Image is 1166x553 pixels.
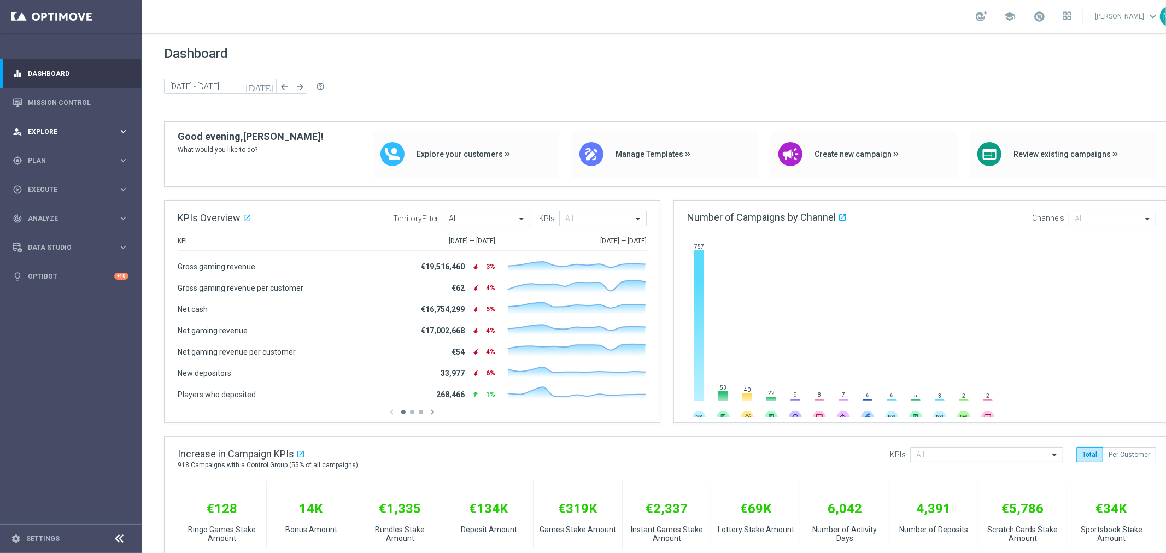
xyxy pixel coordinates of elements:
i: keyboard_arrow_right [118,126,128,137]
div: Plan [13,156,118,166]
i: equalizer [13,69,22,79]
span: Explore [28,128,118,135]
div: Explore [13,127,118,137]
div: +10 [114,273,128,280]
span: Plan [28,157,118,164]
div: Dashboard [13,59,128,88]
i: keyboard_arrow_right [118,155,128,166]
div: Execute [13,185,118,195]
span: school [1004,10,1016,22]
button: track_changes Analyze keyboard_arrow_right [12,214,129,223]
button: person_search Explore keyboard_arrow_right [12,127,129,136]
button: Mission Control [12,98,129,107]
button: play_circle_outline Execute keyboard_arrow_right [12,185,129,194]
a: Dashboard [28,59,128,88]
i: lightbulb [13,272,22,281]
a: [PERSON_NAME]keyboard_arrow_down [1094,8,1160,25]
div: Optibot [13,262,128,291]
i: track_changes [13,214,22,223]
span: Execute [28,186,118,193]
div: Analyze [13,214,118,223]
i: keyboard_arrow_right [118,242,128,252]
span: keyboard_arrow_down [1147,10,1159,22]
i: keyboard_arrow_right [118,184,128,195]
a: Mission Control [28,88,128,117]
button: gps_fixed Plan keyboard_arrow_right [12,156,129,165]
button: lightbulb Optibot +10 [12,272,129,281]
button: equalizer Dashboard [12,69,129,78]
span: Data Studio [28,244,118,251]
i: person_search [13,127,22,137]
a: Settings [26,536,60,542]
button: Data Studio keyboard_arrow_right [12,243,129,252]
div: Data Studio [13,243,118,252]
i: gps_fixed [13,156,22,166]
span: Analyze [28,215,118,222]
div: Mission Control [13,88,128,117]
i: keyboard_arrow_right [118,213,128,223]
i: play_circle_outline [13,185,22,195]
a: Optibot [28,262,114,291]
i: settings [11,534,21,544]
